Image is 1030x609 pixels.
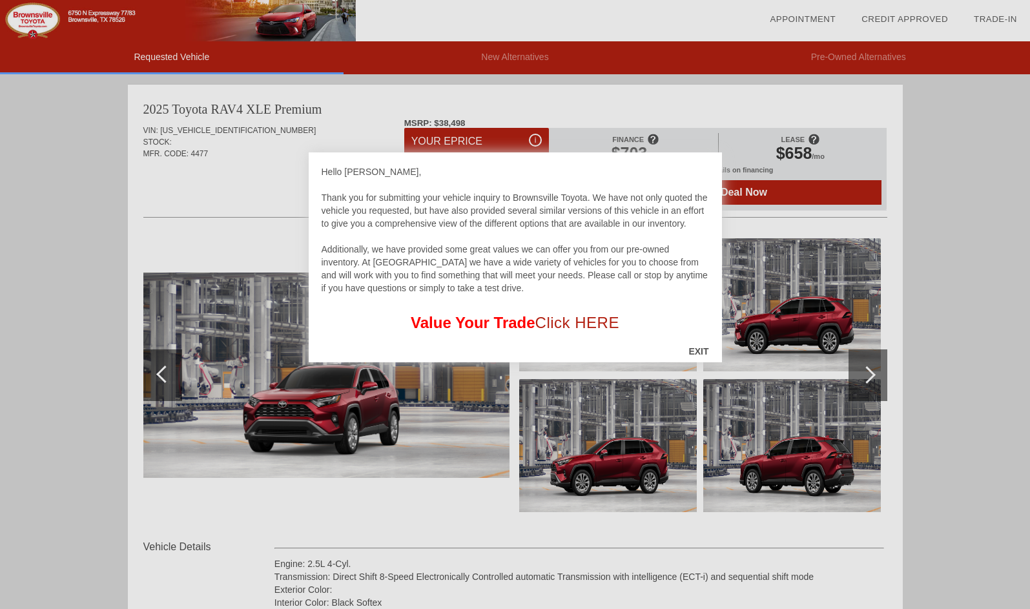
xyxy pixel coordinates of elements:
[675,332,721,371] div: EXIT
[535,314,619,331] a: Click HERE
[974,14,1017,24] a: Trade-In
[322,165,709,333] div: Hello [PERSON_NAME], Thank you for submitting your vehicle inquiry to Brownsville Toyota. We have...
[411,314,619,331] font: Value Your Trade
[774,345,1030,609] iframe: Chat Assistance
[770,14,836,24] a: Appointment
[861,14,948,24] a: Credit Approved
